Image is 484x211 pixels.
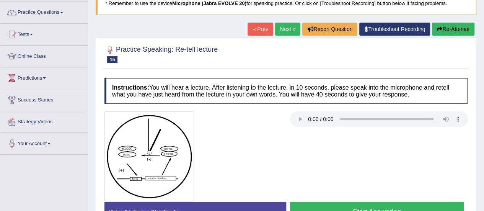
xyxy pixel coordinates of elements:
[0,133,88,152] a: Your Account
[112,84,149,91] b: Instructions:
[275,23,300,36] a: Next »
[248,23,273,36] a: « Prev
[302,23,357,36] button: Report Question
[0,2,88,21] a: Practice Questions
[104,78,468,104] h4: You will hear a lecture. After listening to the lecture, in 10 seconds, please speak into the mic...
[0,67,88,87] a: Predictions
[104,44,218,63] h2: Practice Speaking: Re-tell lecture
[0,111,88,130] a: Strategy Videos
[0,24,88,43] a: Tests
[359,23,430,36] a: Troubleshoot Recording
[432,23,474,36] button: Re-Attempt
[0,46,88,65] a: Online Class
[0,89,88,108] a: Success Stories
[172,0,246,6] b: Microphone (Jabra EVOLVE 20)
[107,56,117,63] span: 15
